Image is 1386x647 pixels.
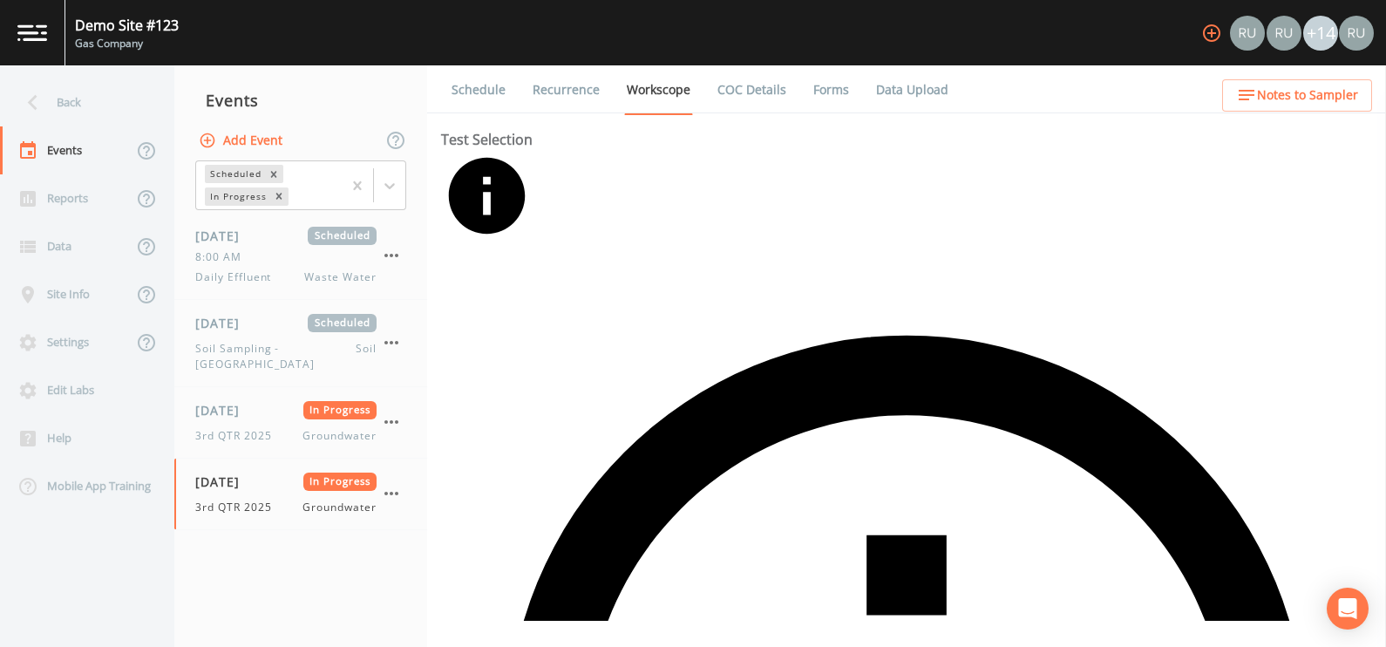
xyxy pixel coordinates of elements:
div: Events [174,78,427,122]
a: [DATE]ScheduledSoil Sampling - [GEOGRAPHIC_DATA]Soil [174,300,427,387]
span: [DATE] [195,314,252,332]
span: [DATE] [195,227,252,245]
span: Soil [356,341,377,372]
a: Data Upload [873,65,951,114]
div: Demo Site #123 [75,15,179,36]
a: Recurrence [530,65,602,114]
span: Groundwater [302,428,377,444]
div: Gas Company [75,36,179,51]
span: 3rd QTR 2025 [195,500,282,515]
div: Russell Schindler [1266,16,1302,51]
svg: In this section you'll be able to select the analytical test to run, based on the media type, and... [441,150,533,242]
span: [DATE] [195,401,252,419]
span: Waste Water [304,269,377,285]
span: Daily Effluent [195,269,282,285]
img: logo [17,24,47,41]
div: Open Intercom Messenger [1327,588,1369,630]
button: Notes to Sampler [1222,79,1372,112]
span: Notes to Sampler [1257,85,1358,106]
a: COC Details [715,65,789,114]
span: Groundwater [302,500,377,515]
span: Scheduled [308,227,377,245]
span: Soil Sampling - [GEOGRAPHIC_DATA] [195,341,356,372]
div: Test Selection [441,129,533,242]
div: Remove In Progress [269,187,289,206]
img: a5c06d64ce99e847b6841ccd0307af82 [1339,16,1374,51]
a: Workscope [624,65,693,115]
div: Scheduled [205,165,264,183]
span: In Progress [303,401,377,419]
button: Add Event [195,125,289,157]
span: Scheduled [308,314,377,332]
a: Forms [811,65,852,114]
span: In Progress [303,473,377,491]
a: [DATE]In Progress3rd QTR 2025Groundwater [174,459,427,530]
span: [DATE] [195,473,252,491]
a: Schedule [449,65,508,114]
span: 8:00 AM [195,249,252,265]
div: Russell Schindler [1229,16,1266,51]
div: Remove Scheduled [264,165,283,183]
div: In Progress [205,187,269,206]
div: +14 [1303,16,1338,51]
img: a5c06d64ce99e847b6841ccd0307af82 [1230,16,1265,51]
span: 3rd QTR 2025 [195,428,282,444]
a: [DATE]In Progress3rd QTR 2025Groundwater [174,387,427,459]
img: 87da16f8fb5521bff2dfdbd7bbd6e211 [1267,16,1301,51]
a: [DATE]Scheduled8:00 AMDaily EffluentWaste Water [174,213,427,300]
